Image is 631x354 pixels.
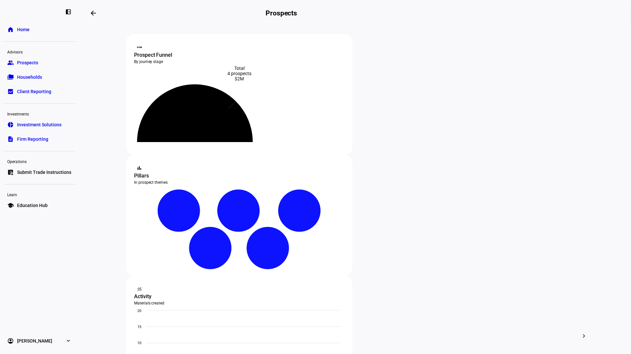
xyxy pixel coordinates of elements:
[4,133,75,146] a: descriptionFirm Reporting
[7,136,14,142] eth-mat-symbol: description
[4,85,75,98] a: bid_landscapeClient Reporting
[17,338,52,344] span: [PERSON_NAME]
[7,169,14,176] eth-mat-symbol: list_alt_add
[7,338,14,344] eth-mat-symbol: account_circle
[17,26,30,33] span: Home
[17,121,61,128] span: Investment Solutions
[4,109,75,118] div: Investments
[134,180,344,185] div: In prospect themes
[134,66,344,71] div: Total
[4,56,75,69] a: groupProspects
[134,59,344,64] div: By journey stage
[7,121,14,128] eth-mat-symbol: pie_chart
[137,341,141,345] text: 10
[17,202,48,209] span: Education Hub
[4,71,75,84] a: folder_copyHouseholds
[136,44,143,51] mat-icon: steppers
[17,88,51,95] span: Client Reporting
[134,293,344,301] div: Activity
[7,88,14,95] eth-mat-symbol: bid_landscape
[134,76,344,81] div: $2M
[136,165,143,171] mat-icon: bar_chart
[580,332,588,340] mat-icon: chevron_right
[17,169,71,176] span: Submit Trade Instructions
[134,172,344,180] div: Pillars
[89,9,97,17] mat-icon: arrow_backwards
[266,9,297,17] h2: Prospects
[4,156,75,166] div: Operations
[134,51,344,59] div: Prospect Funnel
[17,59,38,66] span: Prospects
[4,47,75,56] div: Advisors
[137,325,141,329] text: 15
[137,309,141,313] text: 20
[65,338,72,344] eth-mat-symbol: expand_more
[17,74,42,80] span: Households
[4,190,75,199] div: Learn
[17,136,48,142] span: Firm Reporting
[4,118,75,131] a: pie_chartInvestment Solutions
[7,59,14,66] eth-mat-symbol: group
[136,285,143,292] mat-icon: monitoring
[7,26,14,33] eth-mat-symbol: home
[7,202,14,209] eth-mat-symbol: school
[4,23,75,36] a: homeHome
[134,301,344,306] div: Materials created
[7,74,14,80] eth-mat-symbol: folder_copy
[65,9,72,15] eth-mat-symbol: left_panel_close
[134,71,344,76] div: 4 prospects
